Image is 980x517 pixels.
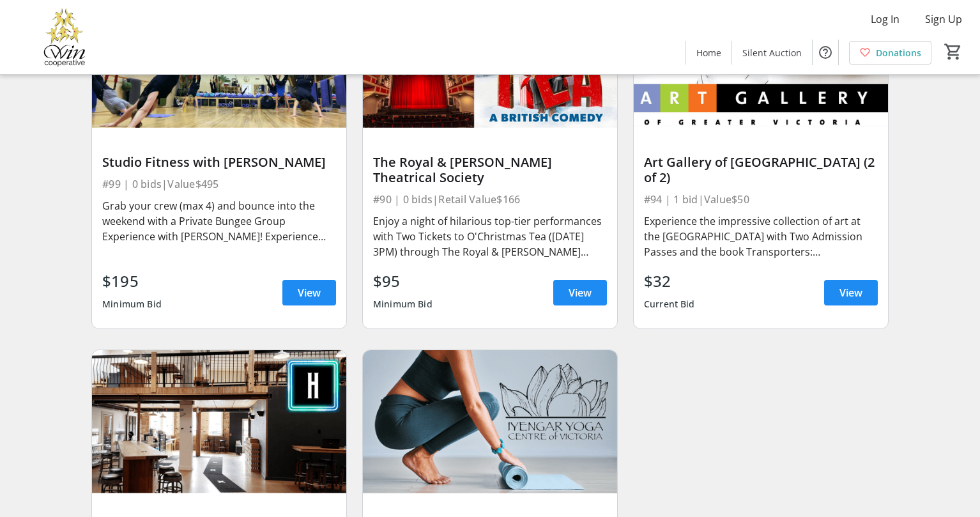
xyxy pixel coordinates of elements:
div: $195 [102,270,162,293]
span: View [298,285,321,300]
span: Donations [876,46,921,59]
span: Silent Auction [742,46,802,59]
a: Donations [849,41,931,65]
div: #94 | 1 bid | Value $50 [644,190,878,208]
div: Current Bid [644,293,695,316]
button: Sign Up [915,9,972,29]
a: View [553,280,607,305]
button: Help [813,40,838,65]
button: Log In [861,9,910,29]
span: Sign Up [925,12,962,27]
div: Grab your crew (max 4) and bounce into the weekend with a Private Bungee Group Experience with [P... [102,198,336,244]
a: View [824,280,878,305]
img: Herald Street Brew Works (2 of 2) [92,350,346,493]
a: Silent Auction [732,41,812,65]
div: $95 [373,270,433,293]
div: Art Gallery of [GEOGRAPHIC_DATA] (2 of 2) [644,155,878,185]
div: Minimum Bid [373,293,433,316]
img: Iyengar Yoga Centre (3 of 3) [363,350,617,493]
img: Victoria Women In Need Community Cooperative's Logo [8,5,121,69]
a: Home [686,41,731,65]
div: #90 | 0 bids | Retail Value $166 [373,190,607,208]
div: #99 | 0 bids | Value $495 [102,175,336,193]
span: View [569,285,592,300]
span: Log In [871,12,900,27]
div: The Royal & [PERSON_NAME] Theatrical Society [373,155,607,185]
div: Minimum Bid [102,293,162,316]
span: Home [696,46,721,59]
div: Experience the impressive collection of art at the [GEOGRAPHIC_DATA] with Two Admission Passes an... [644,213,878,259]
span: View [839,285,862,300]
div: Enjoy a night of hilarious top-tier performances with Two Tickets to O'Christmas Tea ([DATE] 3PM)... [373,213,607,259]
div: $32 [644,270,695,293]
div: Studio Fitness with [PERSON_NAME] [102,155,336,170]
button: Cart [942,40,965,63]
a: View [282,280,336,305]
